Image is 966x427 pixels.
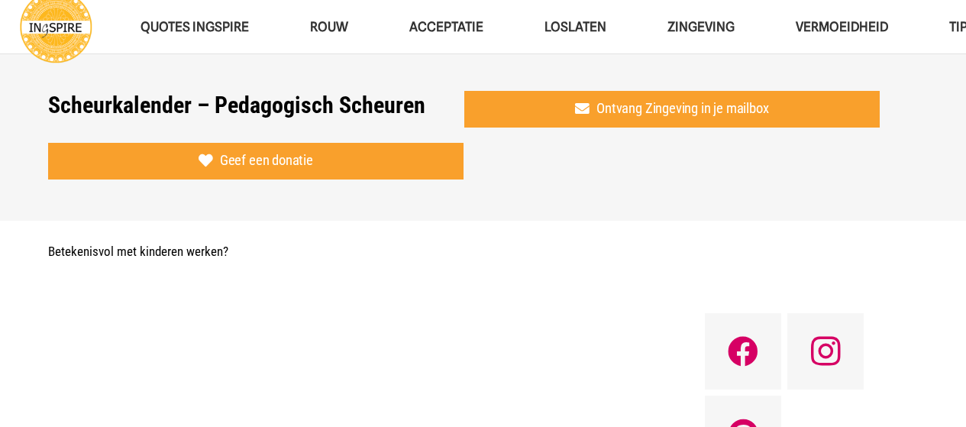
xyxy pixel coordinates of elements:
a: Betekenisvol met kinderen werken? [48,244,228,259]
a: Ontvang Zingeving in je mailbox [464,91,880,128]
span: QUOTES INGSPIRE [141,19,249,34]
a: Instagram [787,313,864,390]
a: AcceptatieAcceptatie Menu [379,8,514,47]
span: Loslaten [544,19,606,34]
a: LoslatenLoslaten Menu [514,8,637,47]
span: Zingeving [667,19,735,34]
h1: Scheurkalender – Pedagogisch Scheuren [48,92,425,119]
a: Facebook [705,313,781,390]
span: VERMOEIDHEID [796,19,888,34]
span: Geef een donatie [220,152,313,169]
span: ROUW [310,19,348,34]
a: QUOTES INGSPIREQUOTES INGSPIRE Menu [110,8,279,47]
a: Geef een donatie [48,143,464,180]
span: Ontvang Zingeving in je mailbox [596,100,768,117]
span: Acceptatie [409,19,483,34]
a: ROUWROUW Menu [279,8,379,47]
a: VERMOEIDHEIDVERMOEIDHEID Menu [765,8,919,47]
a: ZingevingZingeving Menu [637,8,765,47]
